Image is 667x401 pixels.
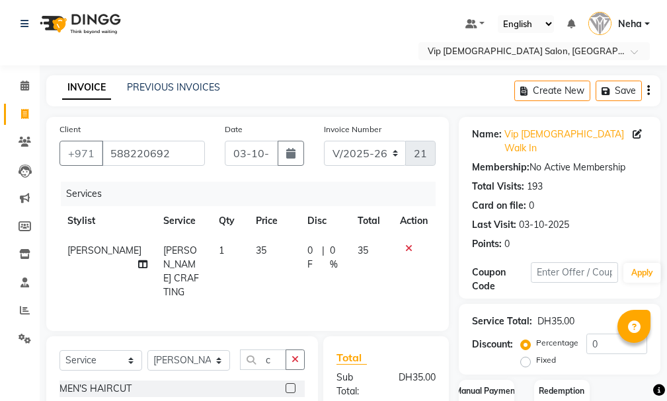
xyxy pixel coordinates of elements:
[472,180,524,194] div: Total Visits:
[219,244,224,256] span: 1
[62,76,111,100] a: INVOICE
[472,218,516,232] div: Last Visit:
[59,206,155,236] th: Stylist
[392,206,436,236] th: Action
[240,349,286,370] input: Search or Scan
[531,262,618,283] input: Enter Offer / Coupon Code
[539,385,584,397] label: Redemption
[59,124,81,135] label: Client
[504,128,633,155] a: Vip [DEMOGRAPHIC_DATA] Walk In
[386,371,446,398] div: DH35.00
[472,266,530,293] div: Coupon Code
[618,17,642,31] span: Neha
[455,385,518,397] label: Manual Payment
[588,12,611,35] img: Neha
[536,354,556,366] label: Fixed
[596,81,642,101] button: Save
[537,314,574,328] div: DH35.00
[623,263,661,283] button: Apply
[155,206,211,236] th: Service
[472,199,526,213] div: Card on file:
[472,338,513,351] div: Discount:
[59,141,103,166] button: +971
[327,371,386,398] div: Sub Total:
[34,5,124,42] img: logo
[336,351,367,365] span: Total
[472,161,530,174] div: Membership:
[519,218,569,232] div: 03-10-2025
[472,314,532,328] div: Service Total:
[256,244,266,256] span: 35
[59,382,132,396] div: MEN'S HAIRCUT
[299,206,350,236] th: Disc
[163,244,199,298] span: [PERSON_NAME] CRAFTING
[61,182,446,206] div: Services
[472,161,647,174] div: No Active Membership
[514,81,590,101] button: Create New
[527,180,543,194] div: 193
[324,124,381,135] label: Invoice Number
[330,244,342,272] span: 0 %
[611,348,654,388] iframe: chat widget
[350,206,392,236] th: Total
[504,237,510,251] div: 0
[472,128,502,155] div: Name:
[248,206,299,236] th: Price
[529,199,534,213] div: 0
[358,244,368,256] span: 35
[472,237,502,251] div: Points:
[536,337,578,349] label: Percentage
[225,124,243,135] label: Date
[102,141,205,166] input: Search by Name/Mobile/Email/Code
[211,206,248,236] th: Qty
[322,244,325,272] span: |
[67,244,141,256] span: [PERSON_NAME]
[127,81,220,93] a: PREVIOUS INVOICES
[307,244,317,272] span: 0 F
